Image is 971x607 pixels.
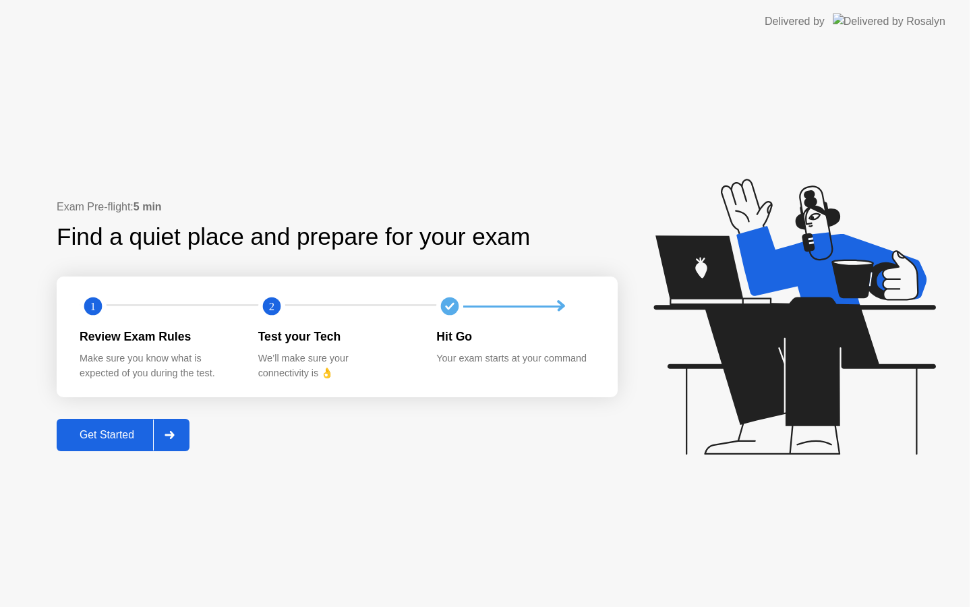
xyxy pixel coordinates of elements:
[134,201,162,212] b: 5 min
[765,13,825,30] div: Delivered by
[258,328,415,345] div: Test your Tech
[80,351,237,380] div: Make sure you know what is expected of you during the test.
[436,328,593,345] div: Hit Go
[57,219,532,255] div: Find a quiet place and prepare for your exam
[436,351,593,366] div: Your exam starts at your command
[269,300,274,313] text: 2
[80,328,237,345] div: Review Exam Rules
[57,199,618,215] div: Exam Pre-flight:
[833,13,945,29] img: Delivered by Rosalyn
[61,429,153,441] div: Get Started
[90,300,96,313] text: 1
[258,351,415,380] div: We’ll make sure your connectivity is 👌
[57,419,189,451] button: Get Started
